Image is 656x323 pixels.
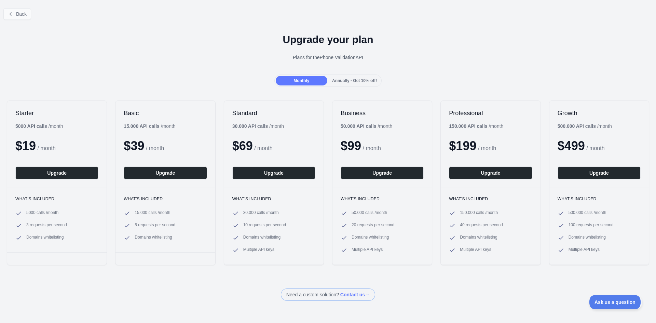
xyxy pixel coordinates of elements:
div: / month [341,123,392,130]
b: 50.000 API calls [341,123,377,129]
b: 150.000 API calls [449,123,487,129]
div: / month [232,123,284,130]
h2: Professional [449,109,532,117]
iframe: Toggle Customer Support [589,295,642,309]
b: 30.000 API calls [232,123,268,129]
h2: Standard [232,109,315,117]
div: / month [449,123,503,130]
span: $ 199 [449,139,476,153]
h2: Business [341,109,424,117]
span: $ 99 [341,139,361,153]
